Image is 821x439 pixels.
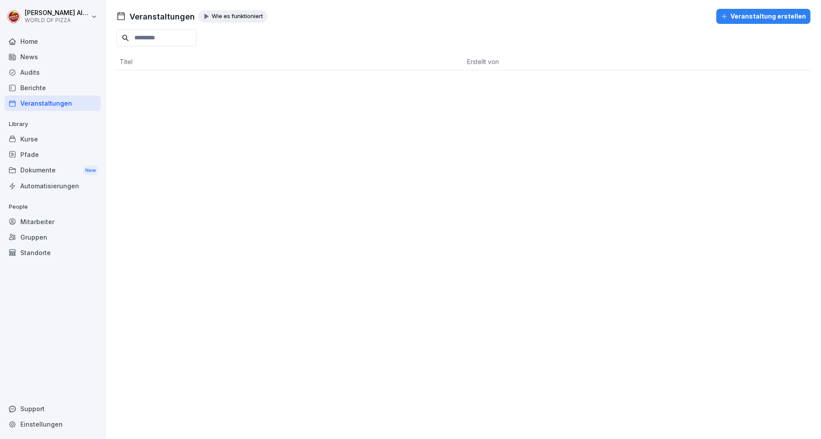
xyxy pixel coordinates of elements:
[4,95,101,111] a: Veranstaltungen
[4,131,101,147] a: Kurse
[4,162,101,179] div: Dokumente
[467,58,499,65] span: Erstellt von
[4,162,101,179] a: DokumenteNew
[4,200,101,214] p: People
[4,65,101,80] a: Audits
[4,49,101,65] a: News
[129,11,195,23] h1: Veranstaltungen
[25,9,89,17] p: [PERSON_NAME] Alhasood
[120,58,133,65] span: Titel
[4,178,101,194] a: Automatisierungen
[4,229,101,245] a: Gruppen
[4,401,101,416] div: Support
[4,245,101,260] a: Standorte
[83,165,98,176] div: New
[4,117,101,131] p: Library
[25,17,89,23] p: WORLD OF PIZZA
[716,9,810,24] button: Veranstaltung erstellen
[4,147,101,162] a: Pfade
[4,34,101,49] a: Home
[4,80,101,95] a: Berichte
[721,11,806,21] div: Veranstaltung erstellen
[4,214,101,229] a: Mitarbeiter
[4,416,101,432] a: Einstellungen
[212,13,263,20] p: Wie es funktioniert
